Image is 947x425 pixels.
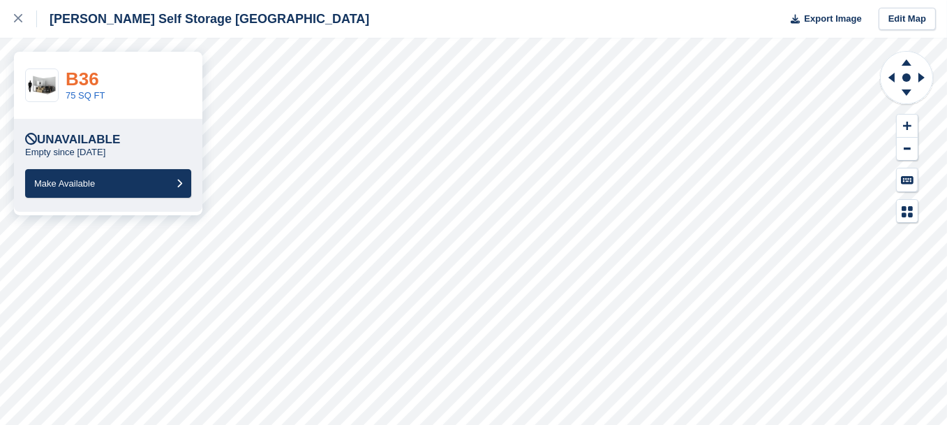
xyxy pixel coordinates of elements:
a: 75 SQ FT [66,90,105,101]
button: Zoom Out [897,138,918,161]
p: Empty since [DATE] [25,147,105,158]
button: Make Available [25,169,191,198]
button: Zoom In [897,115,918,138]
button: Map Legend [897,200,918,223]
button: Export Image [782,8,862,31]
div: [PERSON_NAME] Self Storage [GEOGRAPHIC_DATA] [37,10,369,27]
img: 75-sqft-unit.jpg [26,73,58,98]
a: Edit Map [879,8,936,31]
span: Export Image [804,12,861,26]
div: Unavailable [25,133,120,147]
a: B36 [66,69,99,89]
span: Make Available [34,178,95,189]
button: Keyboard Shortcuts [897,168,918,192]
